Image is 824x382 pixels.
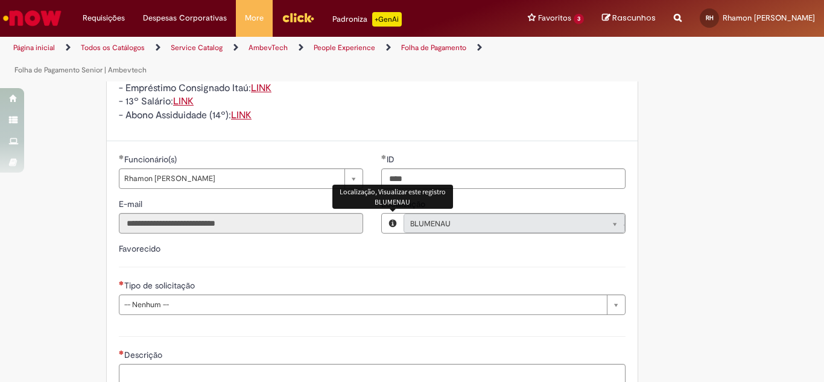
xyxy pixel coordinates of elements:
a: People Experience [314,43,375,53]
label: Favorecido [119,243,160,254]
a: Folha de Pagamento Senior | Ambevtech [14,65,147,75]
input: E-mail [119,213,363,234]
span: Requisições [83,12,125,24]
img: ServiceNow [1,6,63,30]
span: Despesas Corporativas [143,12,227,24]
span: - 13º Salário: [119,95,194,107]
a: LINK [231,109,252,121]
span: Necessários [119,281,124,285]
span: Rascunhos [612,12,656,24]
span: Obrigatório Preenchido [119,154,124,159]
span: Necessários [119,350,124,355]
span: RH [706,14,714,22]
span: -- Nenhum -- [124,295,601,314]
img: click_logo_yellow_360x200.png [282,8,314,27]
a: LINK [173,95,194,107]
span: - Abono Assiduidade (14º): [119,109,252,121]
ul: Trilhas de página [9,37,540,81]
a: Todos os Catálogos [81,43,145,53]
span: - Empréstimo Consignado Itaú: [119,82,271,94]
a: Folha de Pagamento [401,43,466,53]
span: BLUMENAU [410,214,594,234]
div: Localização, Visualizar este registro BLUMENAU [332,185,453,209]
input: ID [381,168,626,189]
div: Padroniza [332,12,402,27]
span: ID [387,154,397,165]
span: More [245,12,264,24]
p: +GenAi [372,12,402,27]
span: Somente leitura - E-mail [119,199,145,209]
span: Favoritos [538,12,571,24]
span: Descrição [124,349,165,360]
a: BLUMENAULimpar campo Localização [404,214,625,233]
a: Página inicial [13,43,55,53]
label: Somente leitura - E-mail [119,198,145,210]
button: Localização, Visualizar este registro BLUMENAU [382,214,404,233]
span: Rhamon [PERSON_NAME] [124,169,338,188]
span: Tipo de solicitação [124,280,197,291]
a: LINK [251,82,271,94]
a: Rascunhos [602,13,656,24]
a: Service Catalog [171,43,223,53]
span: Rhamon [PERSON_NAME] [723,13,815,23]
span: 3 [574,14,584,24]
span: Funcionário(s) [124,154,179,165]
a: AmbevTech [249,43,288,53]
span: Obrigatório Preenchido [381,154,387,159]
